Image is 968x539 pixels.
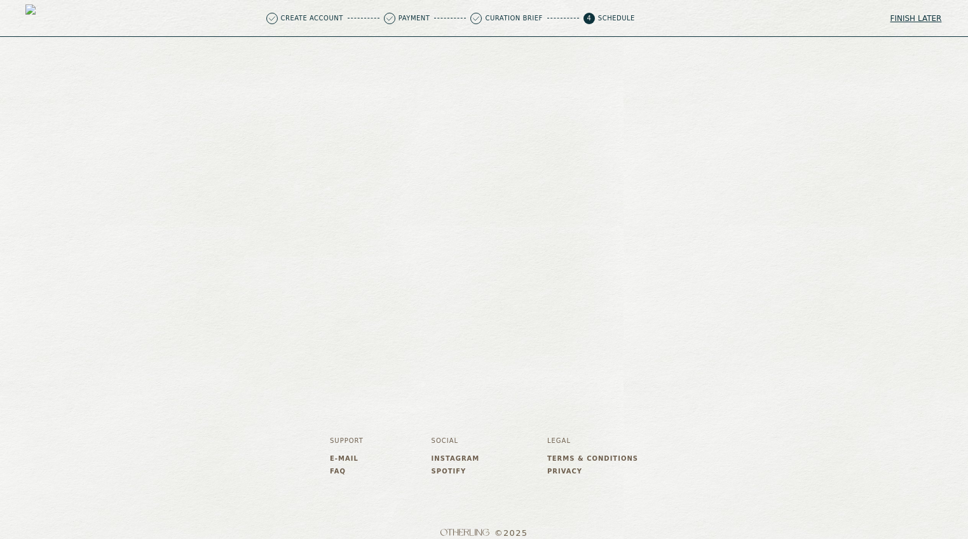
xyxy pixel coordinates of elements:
a: Terms & Conditions [547,455,638,463]
a: E-mail [330,455,364,463]
a: Instagram [432,455,480,463]
p: Create Account [281,15,343,22]
p: Schedule [598,15,635,22]
a: FAQ [330,468,364,475]
h3: Support [330,437,364,445]
a: Spotify [432,468,480,475]
span: 4 [583,13,595,24]
p: Payment [399,15,430,22]
a: Privacy [547,468,638,475]
span: © 2025 [330,528,638,538]
p: Curation Brief [485,15,542,22]
img: logo [25,4,53,32]
h3: Social [432,437,480,445]
h3: Legal [547,437,638,445]
button: Finish later [889,10,943,27]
